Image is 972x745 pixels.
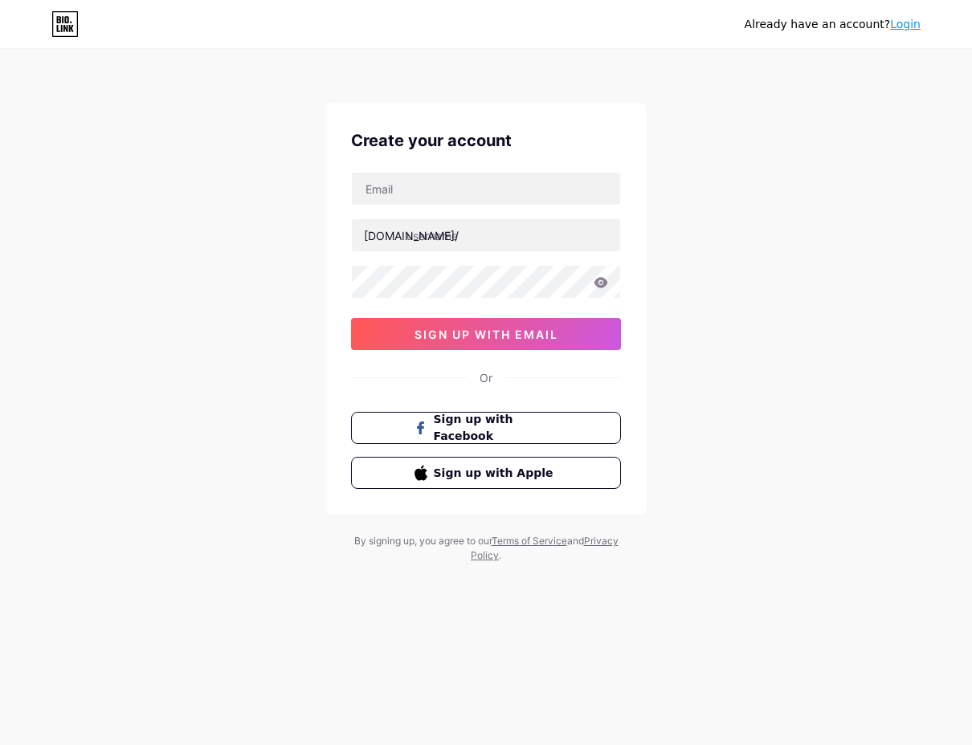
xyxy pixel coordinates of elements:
[890,18,921,31] a: Login
[351,128,621,153] div: Create your account
[434,465,558,482] span: Sign up with Apple
[364,227,459,244] div: [DOMAIN_NAME]/
[415,328,558,341] span: sign up with email
[352,219,620,251] input: username
[745,16,921,33] div: Already have an account?
[349,534,623,563] div: By signing up, you agree to our and .
[480,369,492,386] div: Or
[352,173,620,205] input: Email
[351,318,621,350] button: sign up with email
[351,412,621,444] button: Sign up with Facebook
[492,535,567,547] a: Terms of Service
[434,411,558,445] span: Sign up with Facebook
[351,457,621,489] button: Sign up with Apple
